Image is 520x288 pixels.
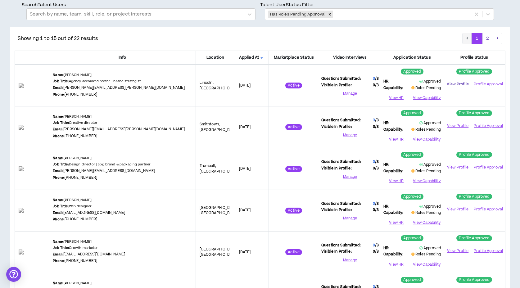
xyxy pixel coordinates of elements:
p: Agency account director - brand strategist [53,79,141,84]
a: [PHONE_NUMBER] [65,175,97,180]
button: 2 [482,33,493,44]
div: Remove Has Roles Pending Approval [326,11,333,18]
img: QsPVEhc9ObZKVoobkigGwTorpEkqXliL1Iwcvr32.png [19,166,45,171]
button: Profile Approval [474,163,503,172]
sup: Active [285,249,302,255]
button: Profile Approval [474,121,503,131]
sup: Profile Approved [456,110,492,116]
b: Job Title: [53,79,69,83]
button: View HR [383,93,409,102]
span: Roles Pending [415,127,441,132]
span: Capability: [383,169,404,174]
a: [PHONE_NUMBER] [65,133,97,139]
b: Phone: [53,134,65,138]
img: rnm0wlpRwZrXYS8qnsPADhjy1W3QlUr4sZ8IytGp.png [19,83,45,88]
p: [DATE] [239,124,265,130]
a: View Profile [445,120,470,131]
p: Design director | cpg brand & packaging partner [53,162,151,167]
span: Lincoln , [GEOGRAPHIC_DATA] [200,80,238,91]
th: Location [196,51,235,65]
span: / 3 [375,201,379,206]
span: / 3 [375,118,379,123]
b: Phone: [53,259,65,263]
span: HR: [383,204,389,209]
span: Approved [419,79,441,84]
span: / 3 [375,83,379,88]
button: Manage [321,214,379,223]
button: View Capability [413,260,441,269]
span: 0 [373,249,379,254]
sup: Active [285,208,302,214]
button: View Capability [413,135,441,144]
b: Job Title: [53,204,69,209]
p: [PERSON_NAME] [53,281,92,286]
p: Search Talent Users [22,2,260,8]
span: Questions Submitted: [321,243,361,248]
span: 0 [373,159,375,164]
button: Manage [321,172,379,182]
button: Manage [321,130,379,140]
b: Name: [53,198,64,202]
span: / 3 [375,166,379,171]
p: [DATE] [239,83,265,88]
span: / 3 [375,76,379,81]
span: Approved [419,162,441,167]
sup: Active [285,83,302,88]
img: Y2jUtJje93ihwldiuqlbynw11jXTWJdi6pM4okfb.png [19,208,45,213]
span: [GEOGRAPHIC_DATA] , [GEOGRAPHIC_DATA] [200,205,239,216]
span: / 3 [375,159,379,164]
b: Job Title: [53,120,69,125]
button: View HR [383,218,409,227]
b: Phone: [53,217,65,222]
button: View Capability [413,93,441,102]
span: Trumbull , [GEOGRAPHIC_DATA] [200,163,238,174]
span: Questions Submitted: [321,76,361,82]
span: Capability: [383,210,404,216]
b: Name: [53,156,64,160]
a: View Profile [445,162,470,173]
p: [DATE] [239,250,265,255]
span: Questions Submitted: [321,118,361,123]
a: View Profile [445,245,470,256]
span: Roles Pending [415,210,441,215]
span: 0 [373,243,375,248]
b: Job Title: [53,162,69,167]
a: [PERSON_NAME][EMAIL_ADDRESS][PERSON_NAME][DOMAIN_NAME] [63,127,185,132]
p: [PERSON_NAME] [53,73,92,78]
a: [PHONE_NUMBER] [65,217,97,222]
a: [PHONE_NUMBER] [65,92,97,97]
button: Manage [321,255,379,265]
span: Approved [419,204,441,209]
span: Roles Pending [415,85,441,91]
span: HR: [383,162,389,168]
span: Smithtown , [GEOGRAPHIC_DATA] [200,122,238,133]
span: 0 [373,83,379,88]
a: [EMAIL_ADDRESS][DOMAIN_NAME] [63,210,125,215]
p: [PERSON_NAME] [53,156,92,161]
th: Profile Status [443,51,505,65]
span: 3 [373,124,379,130]
span: 0 [373,207,379,213]
a: View Profile [445,204,470,215]
th: Marketplace Status [269,51,319,65]
b: Phone: [53,175,65,180]
button: 1 [472,33,482,44]
button: Manage [321,89,379,98]
b: Email: [53,169,63,173]
sup: Approved [401,194,423,200]
p: Web designer [53,204,92,209]
p: [DATE] [239,166,265,172]
button: View HR [383,260,409,269]
a: View Profile [445,79,470,90]
span: Applied At [239,55,265,61]
span: HR: [383,79,389,84]
span: Roles Pending [415,252,441,257]
a: [PHONE_NUMBER] [65,258,97,263]
span: 3 [373,118,375,123]
b: Email: [53,252,63,257]
a: [PERSON_NAME][EMAIL_ADDRESS][DOMAIN_NAME] [63,168,155,173]
button: View HR [383,177,409,186]
th: Application Status [381,51,443,65]
span: Approved [419,245,441,251]
th: Video Interviews [319,51,381,65]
